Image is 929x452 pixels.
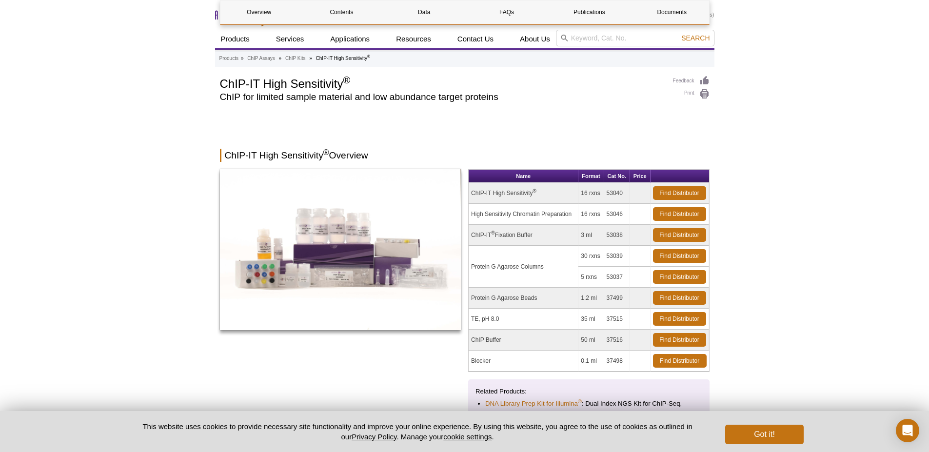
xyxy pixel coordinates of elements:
[352,432,396,441] a: Privacy Policy
[604,170,630,183] th: Cat No.
[469,183,578,204] td: ChIP-IT High Sensitivity
[323,148,329,157] sup: ®
[215,30,256,48] a: Products
[604,204,630,225] td: 53046
[578,225,604,246] td: 3 ml
[578,246,604,267] td: 30 rxns
[468,0,545,24] a: FAQs
[653,312,706,326] a: Find Distributor
[220,0,298,24] a: Overview
[653,291,706,305] a: Find Distributor
[578,170,604,183] th: Format
[475,387,702,396] p: Related Products:
[653,354,707,368] a: Find Distributor
[324,30,376,48] a: Applications
[653,333,706,347] a: Find Distributor
[673,89,710,99] a: Print
[653,249,706,263] a: Find Distributor
[279,56,282,61] li: »
[469,351,578,372] td: Blocker
[551,0,628,24] a: Publications
[653,207,706,221] a: Find Distributor
[678,34,712,42] button: Search
[578,204,604,225] td: 16 rxns
[469,170,578,183] th: Name
[469,225,578,246] td: ChIP-IT Fixation Buffer
[385,0,463,24] a: Data
[270,30,310,48] a: Services
[681,34,710,42] span: Search
[725,425,803,444] button: Got it!
[514,30,556,48] a: About Us
[220,169,461,330] img: ChIP-IT High Sensitivity Kit
[896,419,919,442] div: Open Intercom Messenger
[578,183,604,204] td: 16 rxns
[469,330,578,351] td: ChIP Buffer
[604,225,630,246] td: 53038
[604,267,630,288] td: 53037
[604,309,630,330] td: 37515
[469,309,578,330] td: TE, pH 8.0
[285,54,306,63] a: ChIP Kits
[556,30,714,46] input: Keyword, Cat. No.
[630,170,650,183] th: Price
[469,288,578,309] td: Protein G Agarose Beads
[604,183,630,204] td: 53040
[220,76,663,90] h1: ChIP-IT High Sensitivity
[219,54,238,63] a: Products
[491,230,494,236] sup: ®
[604,246,630,267] td: 53039
[443,432,492,441] button: cookie settings
[578,267,604,288] td: 5 rxns
[633,0,711,24] a: Documents
[469,204,578,225] td: High Sensitivity Chromatin Preparation
[469,246,578,288] td: Protein G Agarose Columns
[220,93,663,101] h2: ChIP for limited sample material and low abundance target proteins
[653,228,706,242] a: Find Distributor
[604,288,630,309] td: 37499
[673,76,710,86] a: Feedback
[533,188,536,194] sup: ®
[578,398,582,404] sup: ®
[452,30,499,48] a: Contact Us
[578,288,604,309] td: 1.2 ml
[604,330,630,351] td: 37516
[578,330,604,351] td: 50 ml
[241,56,244,61] li: »
[220,149,710,162] h2: ChIP-IT High Sensitivity Overview
[653,270,706,284] a: Find Distributor
[303,0,380,24] a: Contents
[653,186,706,200] a: Find Distributor
[578,351,604,372] td: 0.1 ml
[578,309,604,330] td: 35 ml
[367,54,370,59] sup: ®
[604,351,630,372] td: 37498
[316,56,371,61] li: ChIP-IT High Sensitivity
[343,75,350,85] sup: ®
[126,421,710,442] p: This website uses cookies to provide necessary site functionality and improve your online experie...
[485,399,692,418] li: : Dual Index NGS Kit for ChIP-Seq, CUT&RUN, and ds methylated DNA assays
[390,30,437,48] a: Resources
[485,399,582,409] a: DNA Library Prep Kit for Illumina®
[309,56,312,61] li: »
[247,54,275,63] a: ChIP Assays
